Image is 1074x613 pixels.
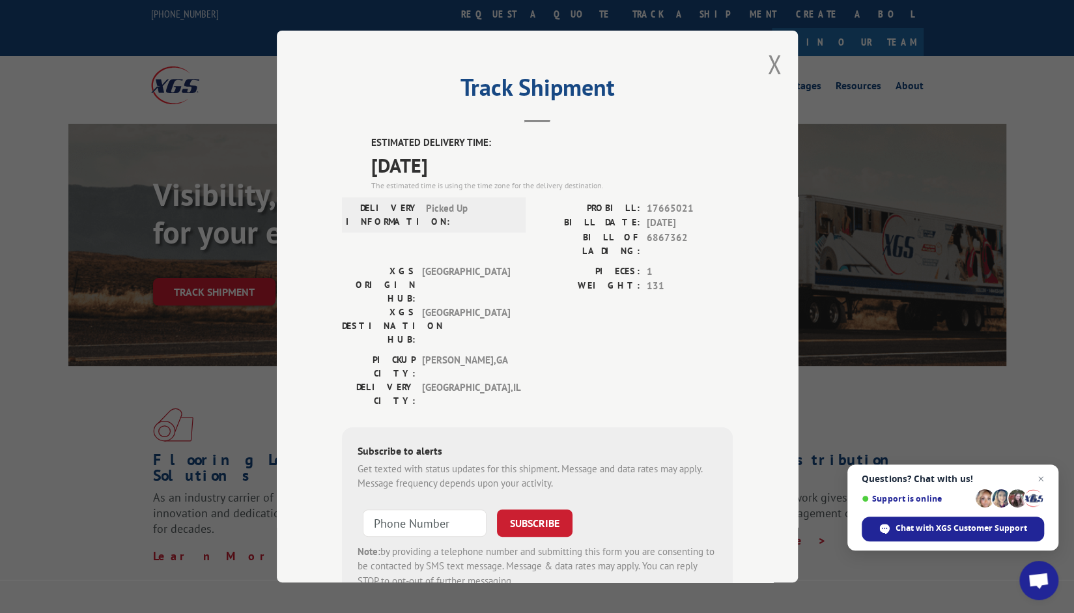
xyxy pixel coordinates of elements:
[537,216,640,231] label: BILL DATE:
[422,306,510,347] span: [GEOGRAPHIC_DATA]
[358,462,717,491] div: Get texted with status updates for this shipment. Message and data rates may apply. Message frequ...
[342,353,416,380] label: PICKUP CITY:
[537,201,640,216] label: PROBILL:
[647,216,733,231] span: [DATE]
[342,306,416,347] label: XGS DESTINATION HUB:
[1033,471,1049,487] span: Close chat
[647,231,733,258] span: 6867362
[371,150,733,180] span: [DATE]
[862,474,1044,484] span: Questions? Chat with us!
[371,135,733,150] label: ESTIMATED DELIVERY TIME:
[537,264,640,279] label: PIECES:
[342,78,733,103] h2: Track Shipment
[1019,561,1058,600] div: Open chat
[422,353,510,380] span: [PERSON_NAME] , GA
[537,231,640,258] label: BILL OF LADING:
[358,545,717,589] div: by providing a telephone number and submitting this form you are consenting to be contacted by SM...
[346,201,419,229] label: DELIVERY INFORMATION:
[371,180,733,192] div: The estimated time is using the time zone for the delivery destination.
[358,443,717,462] div: Subscribe to alerts
[767,47,782,81] button: Close modal
[862,494,971,504] span: Support is online
[358,545,380,558] strong: Note:
[363,509,487,537] input: Phone Number
[422,264,510,306] span: [GEOGRAPHIC_DATA]
[342,264,416,306] label: XGS ORIGIN HUB:
[647,264,733,279] span: 1
[896,522,1027,534] span: Chat with XGS Customer Support
[422,380,510,408] span: [GEOGRAPHIC_DATA] , IL
[497,509,572,537] button: SUBSCRIBE
[342,380,416,408] label: DELIVERY CITY:
[537,279,640,294] label: WEIGHT:
[647,279,733,294] span: 131
[426,201,514,229] span: Picked Up
[647,201,733,216] span: 17665021
[862,517,1044,541] div: Chat with XGS Customer Support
